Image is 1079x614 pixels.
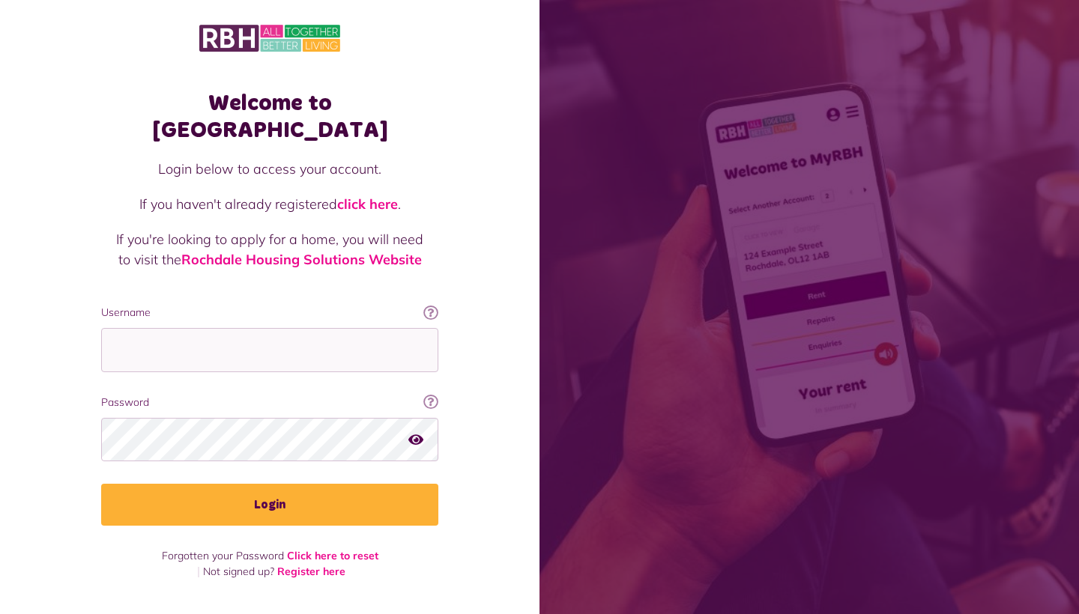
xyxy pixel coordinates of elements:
[101,395,438,410] label: Password
[199,22,340,54] img: MyRBH
[116,194,423,214] p: If you haven't already registered .
[203,565,274,578] span: Not signed up?
[277,565,345,578] a: Register here
[101,484,438,526] button: Login
[116,159,423,179] p: Login below to access your account.
[337,195,398,213] a: click here
[101,305,438,320] label: Username
[181,251,422,268] a: Rochdale Housing Solutions Website
[101,90,438,144] h1: Welcome to [GEOGRAPHIC_DATA]
[116,229,423,270] p: If you're looking to apply for a home, you will need to visit the
[162,549,284,562] span: Forgotten your Password
[287,549,378,562] a: Click here to reset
